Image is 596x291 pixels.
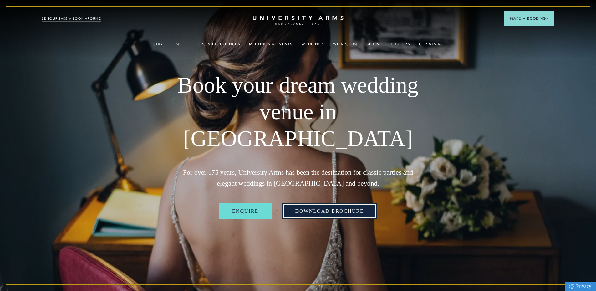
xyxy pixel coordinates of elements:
p: For over 175 years, University Arms has been the destination for classic parties and elegant wedd... [173,167,423,189]
a: Dine [172,42,182,50]
img: Privacy [569,284,574,289]
button: Make a BookingArrow icon [504,11,554,26]
span: Make a Booking [510,16,548,21]
a: Stay [153,42,163,50]
a: Christmas [419,42,443,50]
a: Careers [391,42,410,50]
h1: Book your dream wedding venue in [GEOGRAPHIC_DATA] [173,72,423,152]
a: Download Brochure [282,203,377,219]
a: Gifting [366,42,383,50]
a: Offers & Experiences [191,42,240,50]
a: 3D TOUR:TAKE A LOOK AROUND [42,16,101,22]
a: Meetings & Events [249,42,293,50]
a: Weddings [301,42,324,50]
a: Enquire [219,203,272,219]
img: Arrow icon [546,18,548,20]
a: What's On [333,42,357,50]
a: Home [253,16,344,25]
a: Privacy [565,282,596,291]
